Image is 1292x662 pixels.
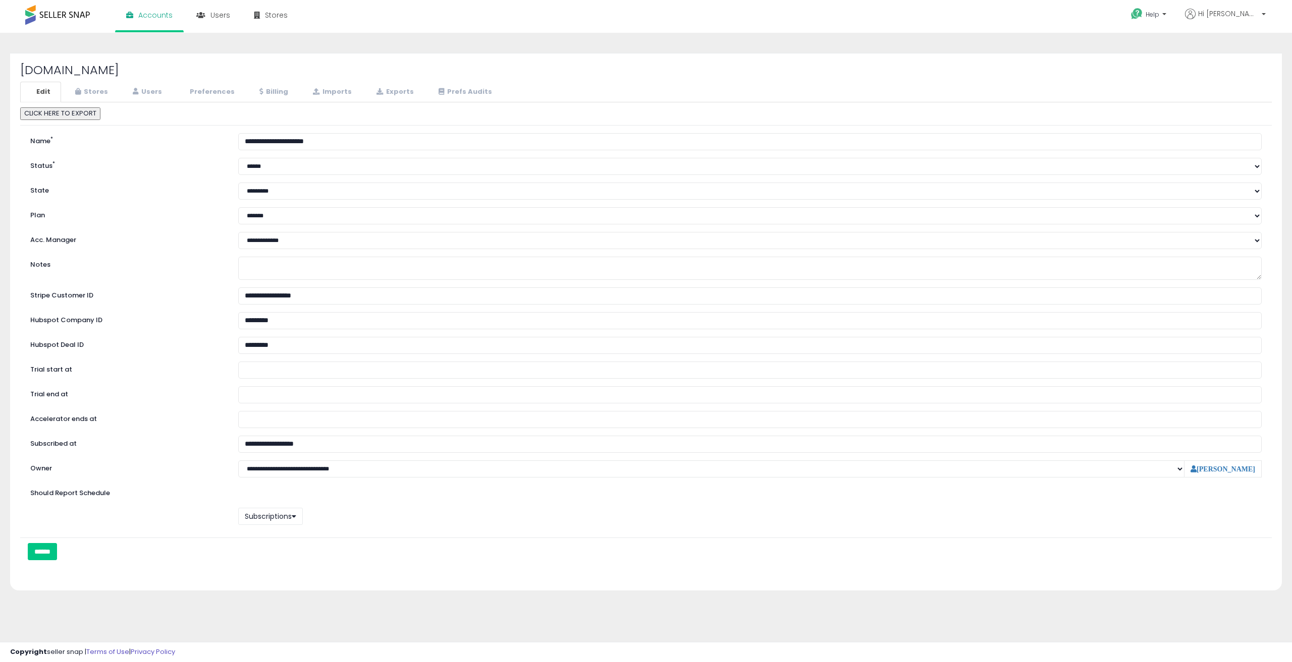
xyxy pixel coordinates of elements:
a: Prefs Audits [425,82,503,102]
a: Billing [246,82,299,102]
a: [PERSON_NAME] [1191,465,1255,472]
label: Should Report Schedule [30,489,110,498]
button: CLICK HERE TO EXPORT [20,107,100,120]
label: Notes [23,257,231,270]
label: Acc. Manager [23,232,231,245]
label: Accelerator ends at [23,411,231,424]
a: Hi [PERSON_NAME] [1185,9,1266,31]
label: Status [23,158,231,171]
div: seller snap | | [10,647,175,657]
label: Name [23,133,231,146]
strong: Copyright [10,647,47,656]
label: State [23,183,231,196]
a: Imports [300,82,362,102]
span: Stores [265,10,288,20]
button: Subscriptions [238,508,303,525]
span: Help [1146,10,1159,19]
label: Trial end at [23,386,231,399]
label: Owner [30,464,52,473]
a: Exports [363,82,424,102]
label: Trial start at [23,362,231,375]
a: Privacy Policy [131,647,175,656]
span: Accounts [138,10,173,20]
i: Get Help [1130,8,1143,20]
a: Terms of Use [86,647,129,656]
label: Subscribed at [23,436,231,449]
label: Hubspot Deal ID [23,337,231,350]
span: Hi [PERSON_NAME] [1198,9,1259,19]
label: Plan [23,207,231,220]
a: Stores [62,82,119,102]
h2: [DOMAIN_NAME] [20,64,1272,77]
label: Stripe Customer ID [23,287,231,300]
a: Users [120,82,173,102]
span: Users [210,10,230,20]
label: Hubspot Company ID [23,312,231,325]
a: Edit [20,82,61,102]
a: Preferences [174,82,245,102]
